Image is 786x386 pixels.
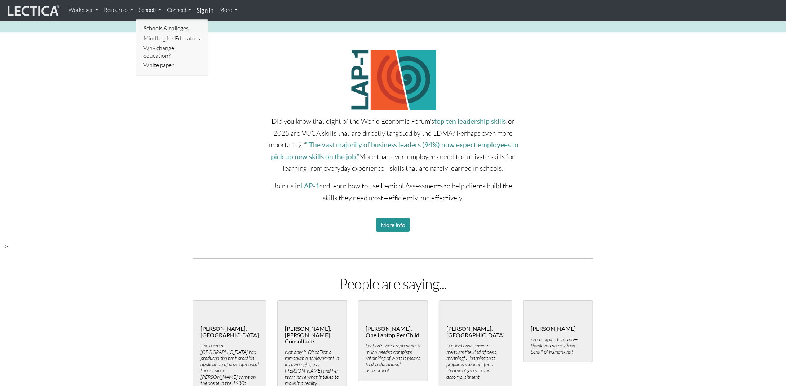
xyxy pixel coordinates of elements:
a: Resources [101,3,136,17]
a: Connect [164,3,194,17]
a: MindLog for Educators [142,34,203,43]
a: Workplace [66,3,101,17]
p: Join us in and learn how to use Lectical Assessments to help clients build the skills they need m... [266,180,521,204]
h5: [PERSON_NAME], [PERSON_NAME] Consultants [285,325,340,344]
a: More info [376,218,410,232]
strong: Sign in [197,6,214,14]
a: "The vast majority of business leaders (94%) now expect employees to pick up new skills on the job.” [271,140,519,161]
a: LAP-1 [301,182,320,190]
a: Sign in [194,3,217,18]
p: Amazing work you do—thank you so much on behalf of humankind! [531,336,586,355]
h5: [PERSON_NAME], [GEOGRAPHIC_DATA] [446,325,505,338]
a: Schools [136,3,164,17]
h5: [PERSON_NAME], [GEOGRAPHIC_DATA] [200,325,259,338]
li: Schools & colleges [142,22,203,34]
img: lecticalive [6,4,60,18]
h1: People are saying... [193,276,593,292]
p: Lectica's work represents a much-needed complete rethinking of what it means to do educational as... [366,342,420,373]
p: Lectical Assessments measure the kind of deep, meaningful learning that prepares students for a l... [446,342,505,380]
p: Did you know that eight of the World Economic Forum's for 2025 are VUCA skills that are directly ... [266,116,521,174]
p: The team at [GEOGRAPHIC_DATA] has produced the best practical application of developmental theory... [200,342,259,386]
a: Why change education? [142,43,203,60]
a: White paper [142,60,203,70]
a: top ten leadership skills [434,117,506,125]
a: More [217,3,241,17]
h5: [PERSON_NAME], One Laptop Per Child [366,325,420,338]
h5: [PERSON_NAME] [531,325,586,332]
